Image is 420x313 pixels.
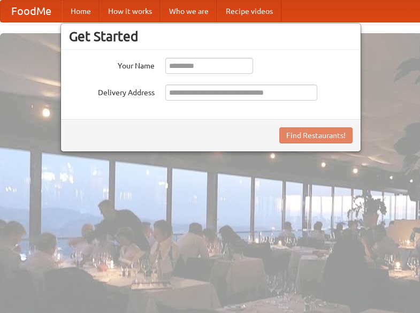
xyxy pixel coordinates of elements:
[161,1,217,22] a: Who we are
[217,1,281,22] a: Recipe videos
[69,85,155,98] label: Delivery Address
[69,58,155,71] label: Your Name
[279,127,353,143] button: Find Restaurants!
[1,1,62,22] a: FoodMe
[62,1,100,22] a: Home
[100,1,161,22] a: How it works
[69,28,353,44] h3: Get Started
